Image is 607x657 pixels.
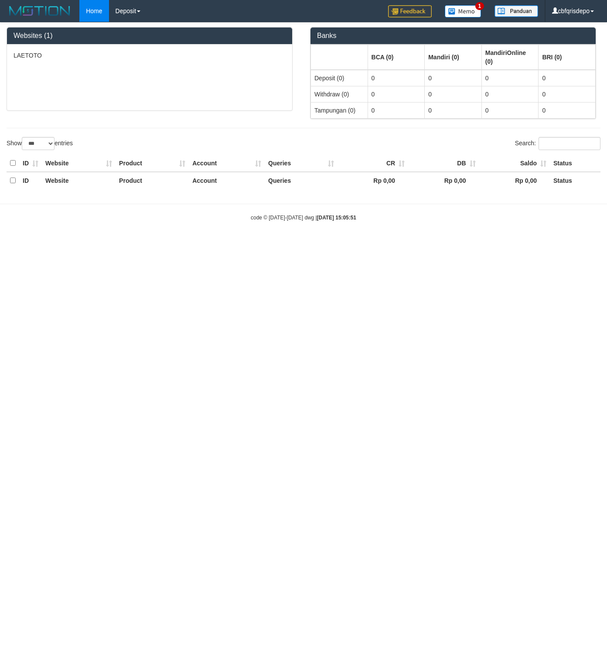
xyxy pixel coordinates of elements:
label: Search: [515,137,600,150]
td: 0 [368,86,425,102]
h3: Banks [317,32,589,40]
th: Group: activate to sort column ascending [481,44,539,70]
td: 0 [481,102,539,118]
th: Group: activate to sort column ascending [311,44,368,70]
td: 0 [368,102,425,118]
img: panduan.png [494,5,538,17]
td: 0 [368,70,425,86]
th: Website [42,172,116,189]
img: Feedback.jpg [388,5,432,17]
th: Product [116,172,189,189]
th: Queries [265,155,338,172]
h3: Websites (1) [14,32,286,40]
th: Account [189,172,265,189]
th: Rp 0,00 [338,172,408,189]
span: 1 [475,2,484,10]
td: 0 [425,70,482,86]
td: 0 [481,70,539,86]
th: Saldo [479,155,550,172]
th: DB [408,155,479,172]
td: 0 [481,86,539,102]
td: Deposit (0) [311,70,368,86]
img: MOTION_logo.png [7,4,73,17]
th: Group: activate to sort column ascending [425,44,482,70]
th: CR [338,155,408,172]
td: 0 [539,86,596,102]
label: Show entries [7,137,73,150]
td: 0 [425,102,482,118]
th: Queries [265,172,338,189]
td: Tampungan (0) [311,102,368,118]
th: Status [550,155,600,172]
input: Search: [539,137,600,150]
small: code © [DATE]-[DATE] dwg | [251,215,356,221]
td: 0 [539,102,596,118]
th: ID [19,155,42,172]
th: Website [42,155,116,172]
th: Product [116,155,189,172]
strong: [DATE] 15:05:51 [317,215,356,221]
p: LAETOTO [14,51,286,60]
th: Rp 0,00 [408,172,479,189]
th: Rp 0,00 [479,172,550,189]
td: 0 [539,70,596,86]
img: Button%20Memo.svg [445,5,481,17]
th: Group: activate to sort column ascending [368,44,425,70]
td: Withdraw (0) [311,86,368,102]
select: Showentries [22,137,55,150]
th: ID [19,172,42,189]
th: Status [550,172,600,189]
th: Account [189,155,265,172]
td: 0 [425,86,482,102]
th: Group: activate to sort column ascending [539,44,596,70]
